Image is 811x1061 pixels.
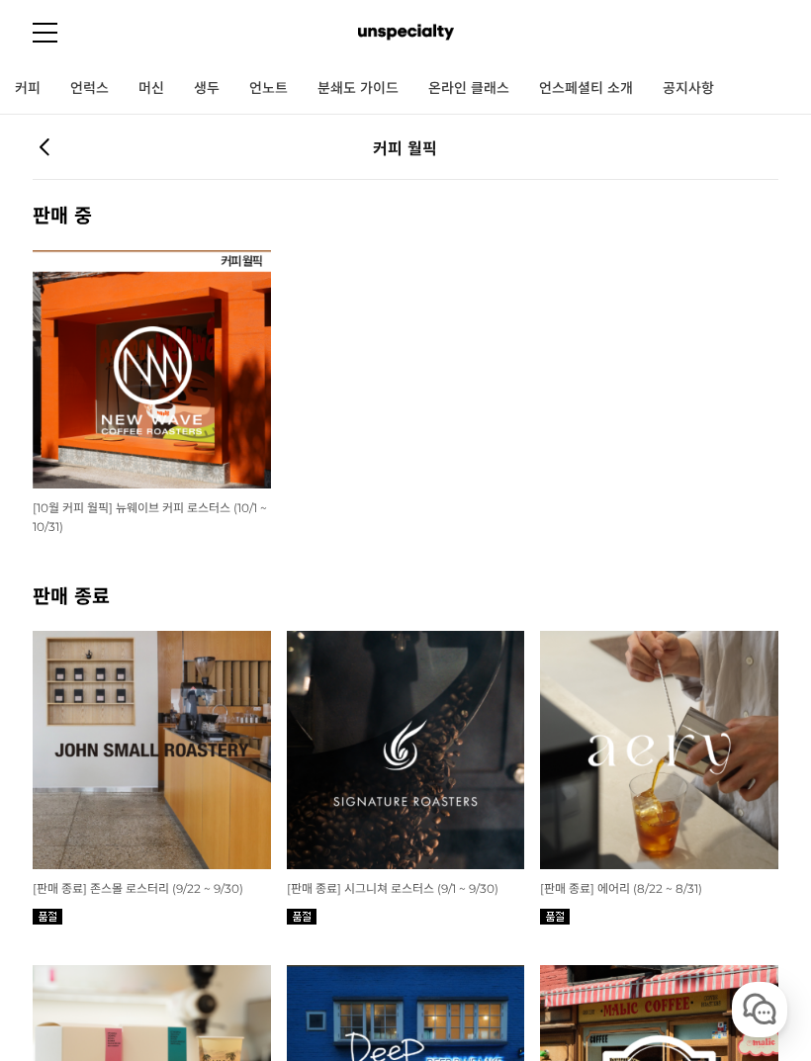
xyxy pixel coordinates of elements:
h2: 판매 중 [33,200,778,228]
a: 온라인 클래스 [413,64,524,114]
h2: 판매 종료 [33,580,778,609]
img: 언스페셜티 몰 [358,18,454,47]
a: [판매 종료] 시그니쳐 로스터스 (9/1 ~ 9/30) [287,880,498,896]
span: [판매 종료] 시그니쳐 로스터스 (9/1 ~ 9/30) [287,881,498,896]
a: [판매 종료] 존스몰 로스터리 (9/22 ~ 9/30) [33,880,243,896]
img: 품절 [33,909,62,925]
a: 공지사항 [648,64,729,114]
img: 품절 [540,909,570,925]
h2: 커피 월픽 [88,135,722,159]
a: 언스페셜티 소개 [524,64,648,114]
a: 생두 [179,64,234,114]
img: [판매 종료] 존스몰 로스터리 (9/22 ~ 9/30) [33,631,271,869]
img: 8월 커피 스몰 월픽 에어리 [540,631,778,869]
a: 뒤로가기 [33,135,56,160]
a: 언럭스 [55,64,124,114]
a: 언노트 [234,64,303,114]
img: [판매 종료] 시그니쳐 로스터스 (9/1 ~ 9/30) [287,631,525,869]
a: 분쇄도 가이드 [303,64,413,114]
a: [10월 커피 월픽] 뉴웨이브 커피 로스터스 (10/1 ~ 10/31) [33,499,267,534]
span: [10월 커피 월픽] 뉴웨이브 커피 로스터스 (10/1 ~ 10/31) [33,500,267,534]
a: 머신 [124,64,179,114]
span: [판매 종료] 존스몰 로스터리 (9/22 ~ 9/30) [33,881,243,896]
span: [판매 종료] 에어리 (8/22 ~ 8/31) [540,881,702,896]
img: [10월 커피 월픽] 뉴웨이브 커피 로스터스 (10/1 ~ 10/31) [33,250,271,488]
img: 품절 [287,909,316,925]
a: [판매 종료] 에어리 (8/22 ~ 8/31) [540,880,702,896]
